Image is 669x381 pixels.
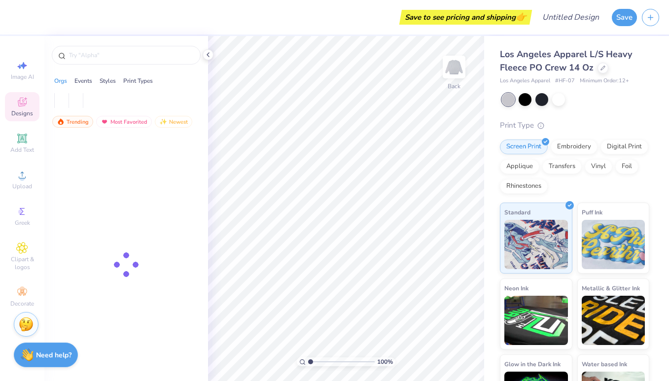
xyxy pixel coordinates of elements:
div: Applique [500,159,539,174]
span: Water based Ink [582,359,627,369]
div: Print Type [500,120,649,131]
img: most_fav.gif [101,118,108,125]
div: Styles [100,76,116,85]
img: Standard [504,220,568,269]
span: 100 % [377,357,393,366]
div: Foil [615,159,638,174]
span: Los Angeles Apparel [500,77,550,85]
span: Glow in the Dark Ink [504,359,561,369]
div: Save to see pricing and shipping [402,10,529,25]
input: Untitled Design [534,7,607,27]
img: Metallic & Glitter Ink [582,296,645,345]
img: Back [444,57,464,77]
div: Print Types [123,76,153,85]
div: Orgs [54,76,67,85]
div: Transfers [542,159,582,174]
div: Vinyl [585,159,612,174]
span: Designs [11,109,33,117]
div: Most Favorited [96,116,152,128]
button: Save [612,9,637,26]
span: Minimum Order: 12 + [580,77,629,85]
div: Embroidery [551,139,598,154]
img: trending.gif [57,118,65,125]
span: Decorate [10,300,34,308]
div: Digital Print [600,139,648,154]
span: Neon Ink [504,283,528,293]
span: 👉 [516,11,527,23]
div: Rhinestones [500,179,548,194]
div: Back [448,82,460,91]
div: Screen Print [500,139,548,154]
span: Upload [12,182,32,190]
span: Metallic & Glitter Ink [582,283,640,293]
strong: Need help? [36,350,71,360]
span: Standard [504,207,530,217]
span: # HF-07 [555,77,575,85]
span: Greek [15,219,30,227]
div: Trending [52,116,93,128]
span: Puff Ink [582,207,602,217]
div: Newest [155,116,192,128]
span: Add Text [10,146,34,154]
img: Puff Ink [582,220,645,269]
span: Los Angeles Apparel L/S Heavy Fleece PO Crew 14 Oz [500,48,632,73]
img: Newest.gif [159,118,167,125]
input: Try "Alpha" [68,50,194,60]
div: Events [74,76,92,85]
span: Image AI [11,73,34,81]
span: Clipart & logos [5,255,39,271]
img: Neon Ink [504,296,568,345]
